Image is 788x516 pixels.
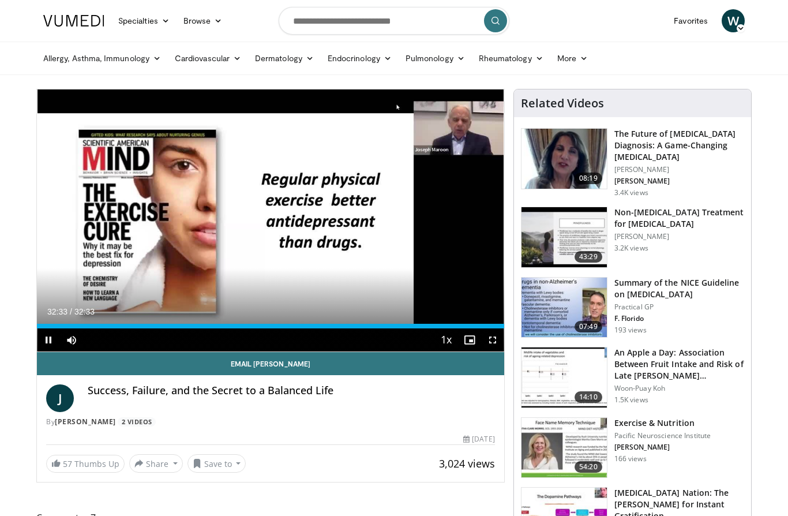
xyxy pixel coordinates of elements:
[111,9,177,32] a: Specialties
[187,454,246,473] button: Save to
[575,173,602,184] span: 08:19
[463,434,494,444] div: [DATE]
[614,347,744,382] h3: An Apple a Day: Association Between Fruit Intake and Risk of Late [PERSON_NAME]…
[614,431,711,440] p: Pacific Neuroscience Institute
[37,352,504,375] a: Email [PERSON_NAME]
[439,457,495,470] span: 3,024 views
[521,128,744,197] a: 08:19 The Future of [MEDICAL_DATA] Diagnosis: A Game-Changing [MEDICAL_DATA] [PERSON_NAME] [PERSO...
[521,129,607,189] img: 5773f076-af47-4b25-9313-17a31d41bb95.150x105_q85_crop-smart_upscale.jpg
[46,384,74,412] a: J
[614,244,648,253] p: 3.2K views
[36,47,168,70] a: Allergy, Asthma, Immunology
[614,454,647,463] p: 166 views
[667,9,715,32] a: Favorites
[472,47,550,70] a: Rheumatology
[88,384,495,397] h4: Success, Failure, and the Secret to a Balanced Life
[118,417,156,427] a: 2 Videos
[47,307,67,316] span: 32:33
[63,458,72,469] span: 57
[614,232,744,241] p: [PERSON_NAME]
[614,302,744,312] p: Practical GP
[521,96,604,110] h4: Related Videos
[614,417,711,429] h3: Exercise & Nutrition
[521,417,744,478] a: 54:20 Exercise & Nutrition Pacific Neuroscience Institute [PERSON_NAME] 166 views
[481,328,504,352] button: Fullscreen
[46,417,495,427] div: By
[614,314,744,323] p: F. Florido
[399,47,472,70] a: Pulmonology
[614,188,648,197] p: 3.4K views
[37,89,504,352] video-js: Video Player
[70,307,72,316] span: /
[43,15,104,27] img: VuMedi Logo
[74,307,95,316] span: 32:33
[614,128,744,163] h3: The Future of [MEDICAL_DATA] Diagnosis: A Game-Changing [MEDICAL_DATA]
[722,9,745,32] a: W
[614,443,711,452] p: [PERSON_NAME]
[168,47,248,70] a: Cardiovascular
[521,418,607,478] img: 4bf5c016-4c67-4e08-ac2c-e79619ba3a59.150x105_q85_crop-smart_upscale.jpg
[46,455,125,473] a: 57 Thumbs Up
[321,47,399,70] a: Endocrinology
[177,9,230,32] a: Browse
[614,165,744,174] p: [PERSON_NAME]
[435,328,458,352] button: Playback Rate
[614,384,744,393] p: Woon-Puay Koh
[521,207,744,268] a: 43:29 Non-[MEDICAL_DATA] Treatment for [MEDICAL_DATA] [PERSON_NAME] 3.2K views
[248,47,321,70] a: Dermatology
[614,207,744,230] h3: Non-[MEDICAL_DATA] Treatment for [MEDICAL_DATA]
[575,251,602,263] span: 43:29
[129,454,183,473] button: Share
[575,391,602,403] span: 14:10
[575,461,602,473] span: 54:20
[37,328,60,352] button: Pause
[614,177,744,186] p: [PERSON_NAME]
[521,347,744,408] a: 14:10 An Apple a Day: Association Between Fruit Intake and Risk of Late [PERSON_NAME]… Woon-Puay ...
[614,395,648,405] p: 1.5K views
[458,328,481,352] button: Enable picture-in-picture mode
[279,7,509,35] input: Search topics, interventions
[55,417,116,427] a: [PERSON_NAME]
[521,207,607,267] img: eb9441ca-a77b-433d-ba99-36af7bbe84ad.150x105_q85_crop-smart_upscale.jpg
[575,321,602,332] span: 07:49
[37,324,504,328] div: Progress Bar
[521,278,607,338] img: 8e949c61-8397-4eef-823a-95680e5d1ed1.150x105_q85_crop-smart_upscale.jpg
[521,277,744,338] a: 07:49 Summary of the NICE Guideline on [MEDICAL_DATA] Practical GP F. Florido 193 views
[521,347,607,407] img: 0fb96a29-ee07-42a6-afe7-0422f9702c53.150x105_q85_crop-smart_upscale.jpg
[614,326,647,335] p: 193 views
[550,47,595,70] a: More
[60,328,83,352] button: Mute
[614,277,744,300] h3: Summary of the NICE Guideline on [MEDICAL_DATA]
